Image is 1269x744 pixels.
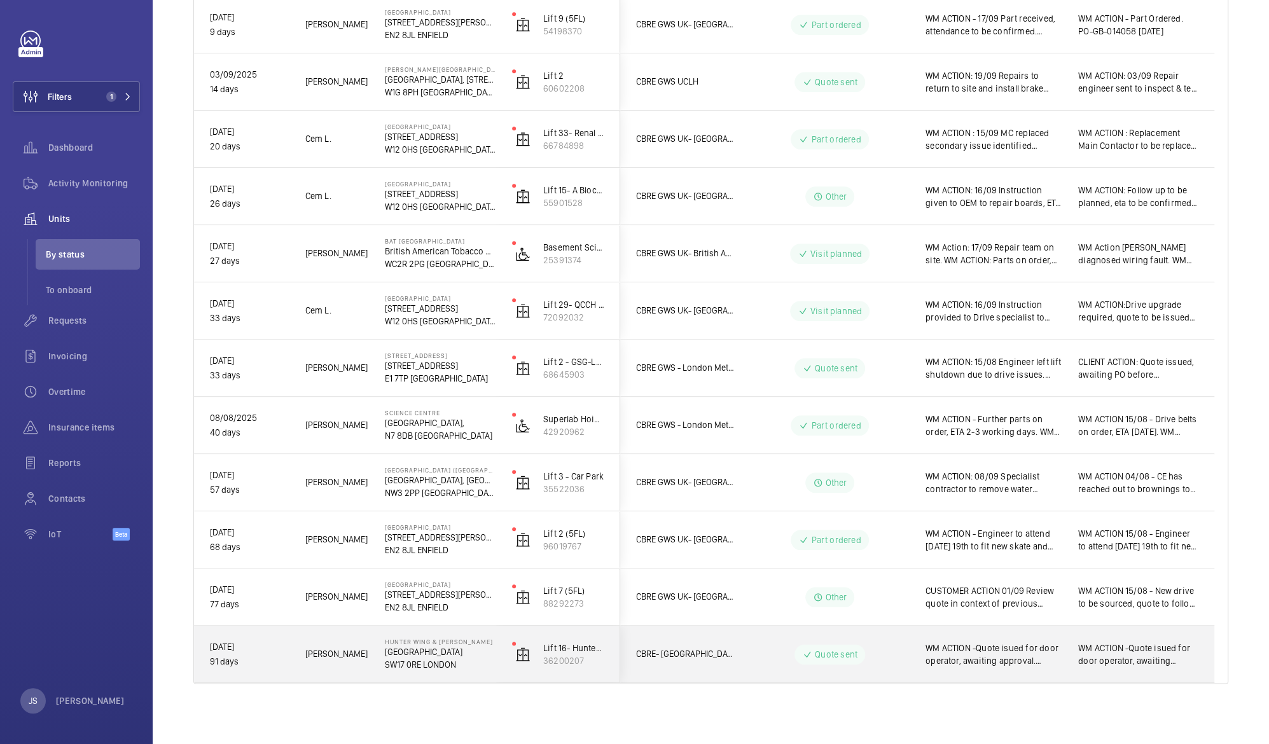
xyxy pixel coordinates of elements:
p: [STREET_ADDRESS][PERSON_NAME] [385,588,496,601]
img: elevator.svg [515,303,530,319]
span: CBRE GWS UK- [GEOGRAPHIC_DATA] ([GEOGRAPHIC_DATA]) [636,189,734,203]
span: Contacts [48,492,140,505]
p: [STREET_ADDRESS] [385,302,496,315]
p: JS [29,694,38,707]
p: [DATE] [210,10,289,25]
p: W12 0HS [GEOGRAPHIC_DATA] [385,143,496,156]
p: [DATE] [210,582,289,597]
p: [DATE] [210,182,289,196]
span: WM ACTION: 15/08 Engineer left lift shutdown due to drive issues. CLIENT ACTION: 20/08 Quotation ... [926,355,1062,381]
p: [STREET_ADDRESS][PERSON_NAME] [385,16,496,29]
span: Cem L. [305,189,368,203]
p: 66784898 [543,139,604,152]
p: NW3 2PP [GEOGRAPHIC_DATA] [385,486,496,499]
p: [PERSON_NAME][GEOGRAPHIC_DATA] [385,65,496,73]
p: EN2 8JL ENFIELD [385,29,496,41]
p: [DATE] [210,354,289,368]
span: [PERSON_NAME] [305,74,368,89]
p: Other [826,190,847,203]
span: Cem L. [305,303,368,318]
span: Dashboard [48,141,140,154]
img: elevator.svg [515,189,530,204]
span: Invoicing [48,350,140,362]
span: WM ACTION -Quote isued for door operator, awaiting approval. ClIENT ACTION: Quote to be accepted.... [926,642,1062,667]
p: Lift 3 - Car Park [543,470,604,483]
span: WM ACTION:Drive upgrade required, quote to be issued once costs have been sourced. WM ACTION: Quo... [1078,298,1198,324]
img: elevator.svg [515,132,530,147]
p: Part ordered [811,534,861,546]
span: CBRE GWS UK- British American Tobacco Globe House [636,246,734,261]
p: 77 days [210,597,289,612]
span: WM ACTION - 17/09 Part received, attendance to be confirmed. 08/09 Part Ordered. WM ACTION: Part ... [926,12,1062,38]
span: Beta [113,528,130,541]
span: CBRE GWS UK- [GEOGRAPHIC_DATA] [GEOGRAPHIC_DATA]) [636,475,734,490]
span: WM Action: 17/09 Repair team on site. WM ACTION: Parts on order, ETA 28th. 26.08. WM ACTION: Repa... [926,241,1062,266]
p: 60602208 [543,82,604,95]
img: elevator.svg [515,74,530,90]
p: Lift 2 [543,69,604,82]
p: 33 days [210,368,289,383]
span: To onboard [46,284,140,296]
p: [PERSON_NAME] [56,694,125,707]
span: WM ACTION - Further parts on order, ETA 2-3 working days. WM ACTION: Repairs on site [DATE]. [926,413,1062,438]
span: CBRE GWS UK- [GEOGRAPHIC_DATA] [636,589,734,604]
p: 36200207 [543,654,604,667]
p: 14 days [210,82,289,97]
span: IoT [48,528,113,541]
span: Cem L. [305,132,368,146]
span: WM ACTION: Follow up to be planned, eta to be confirmed. 26/08 [GEOGRAPHIC_DATA] WM ACTION: Quote... [1078,184,1198,209]
span: WM ACTION: 08/09 Specialist contractor to remove water damaged motor for repair. WM ACTION: leasi... [926,470,1062,495]
span: WM ACTION -Quote isued for door operator, awaiting approval. CLIENT ACTION: Quote to be accepted.... [1078,642,1198,667]
p: [STREET_ADDRESS] [385,130,496,143]
p: 96019767 [543,540,604,553]
p: 9 days [210,25,289,39]
p: Part ordered [811,18,861,31]
p: [GEOGRAPHIC_DATA] [385,645,496,658]
span: 1 [106,92,116,102]
p: 25391374 [543,254,604,266]
p: Hunter Wing & [PERSON_NAME] [385,638,496,645]
span: Filters [48,90,72,103]
span: [PERSON_NAME] [305,361,368,375]
span: WM ACTION: 19/09 Repairs to return to site and install brake pads. 03/09 Repair engineer sent to ... [926,69,1062,95]
p: 91 days [210,654,289,669]
p: 35522036 [543,483,604,495]
span: WM Action [PERSON_NAME] diagnosed wiring fault. WM ACTION: Parts on order, ETA 28th. 26.08. WM AC... [1078,241,1198,266]
p: Lift 2 (5FL) [543,527,604,540]
span: Units [48,212,140,225]
img: elevator.svg [515,475,530,490]
p: 27 days [210,254,289,268]
p: [GEOGRAPHIC_DATA] [385,523,496,531]
span: CBRE GWS UK- [GEOGRAPHIC_DATA] ([GEOGRAPHIC_DATA]) [636,303,734,318]
span: [PERSON_NAME] [305,532,368,547]
span: [PERSON_NAME] [305,589,368,604]
p: Lift 16- Hunter Wing (7FL) [543,642,604,654]
p: [DATE] [210,640,289,654]
span: CBRE GWS UK- [GEOGRAPHIC_DATA] [636,17,734,32]
span: WM ACTION 04/08 - CE has reached out to brownings to survey and quote. [1078,470,1198,495]
p: Superlab Hoist - SCG-L7 (Right) [543,413,604,425]
p: SW17 0RE LONDON [385,658,496,671]
p: 68 days [210,540,289,555]
p: W12 0HS [GEOGRAPHIC_DATA] [385,200,496,213]
span: Activity Monitoring [48,177,140,189]
p: 54198370 [543,25,604,38]
p: [GEOGRAPHIC_DATA] [385,581,496,588]
span: CUSTOMER ACTION 01/09 Review quote in context of previous unsuccessful repair. WM ACTION 29/08 Qu... [926,584,1062,610]
p: 88292273 [543,597,604,610]
p: Part ordered [811,419,861,432]
span: WM ACTION 15/08 - Drive belts on order, ETA [DATE]. WM ACTION: Repairs on site [DATE]. [1078,413,1198,438]
p: [DATE] [210,239,289,254]
span: WM ACTION : 15/09 MC replaced secondary issue identified requires further troubleshooting, re-att... [926,127,1062,152]
img: elevator.svg [515,647,530,662]
span: WM ACTION 15/08 - Engineer to attend [DATE] 19th to fit new skate and contact. Latest service rep... [1078,527,1198,553]
img: elevator.svg [515,17,530,32]
span: [PERSON_NAME] [305,418,368,432]
p: [GEOGRAPHIC_DATA] [385,8,496,16]
button: Filters1 [13,81,140,112]
span: WM ACTION: 16/09 Instruction given to OEM to repair boards, ETA 5/7 days. 03/09 Board shipped to ... [926,184,1062,209]
p: Quote sent [815,362,857,375]
span: WM ACTION - Engineer to attend [DATE] 19th to fit new skate and contact. WM ACTION: Skate and loc... [926,527,1062,553]
span: Requests [48,314,140,327]
img: elevator.svg [515,361,530,376]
